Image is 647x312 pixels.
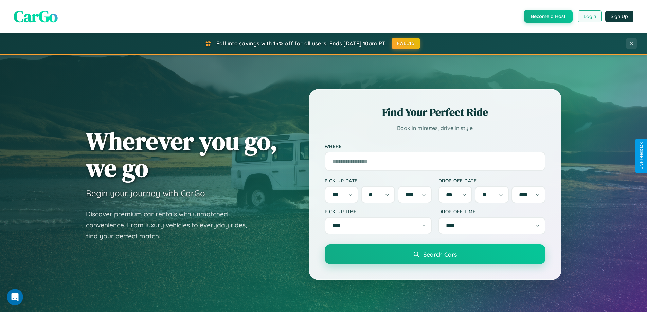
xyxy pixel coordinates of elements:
button: Become a Host [524,10,573,23]
label: Pick-up Time [325,208,432,214]
span: CarGo [14,5,58,27]
iframe: Intercom live chat [7,289,23,305]
button: FALL15 [392,38,420,49]
p: Discover premium car rentals with unmatched convenience. From luxury vehicles to everyday rides, ... [86,208,256,242]
label: Pick-up Date [325,178,432,183]
label: Where [325,143,545,149]
h1: Wherever you go, we go [86,128,277,181]
button: Search Cars [325,244,545,264]
button: Sign Up [605,11,633,22]
h2: Find Your Perfect Ride [325,105,545,120]
span: Search Cars [423,251,457,258]
div: Give Feedback [639,142,644,170]
span: Fall into savings with 15% off for all users! Ends [DATE] 10am PT. [216,40,387,47]
label: Drop-off Date [438,178,545,183]
button: Login [578,10,602,22]
h3: Begin your journey with CarGo [86,188,205,198]
p: Book in minutes, drive in style [325,123,545,133]
label: Drop-off Time [438,208,545,214]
